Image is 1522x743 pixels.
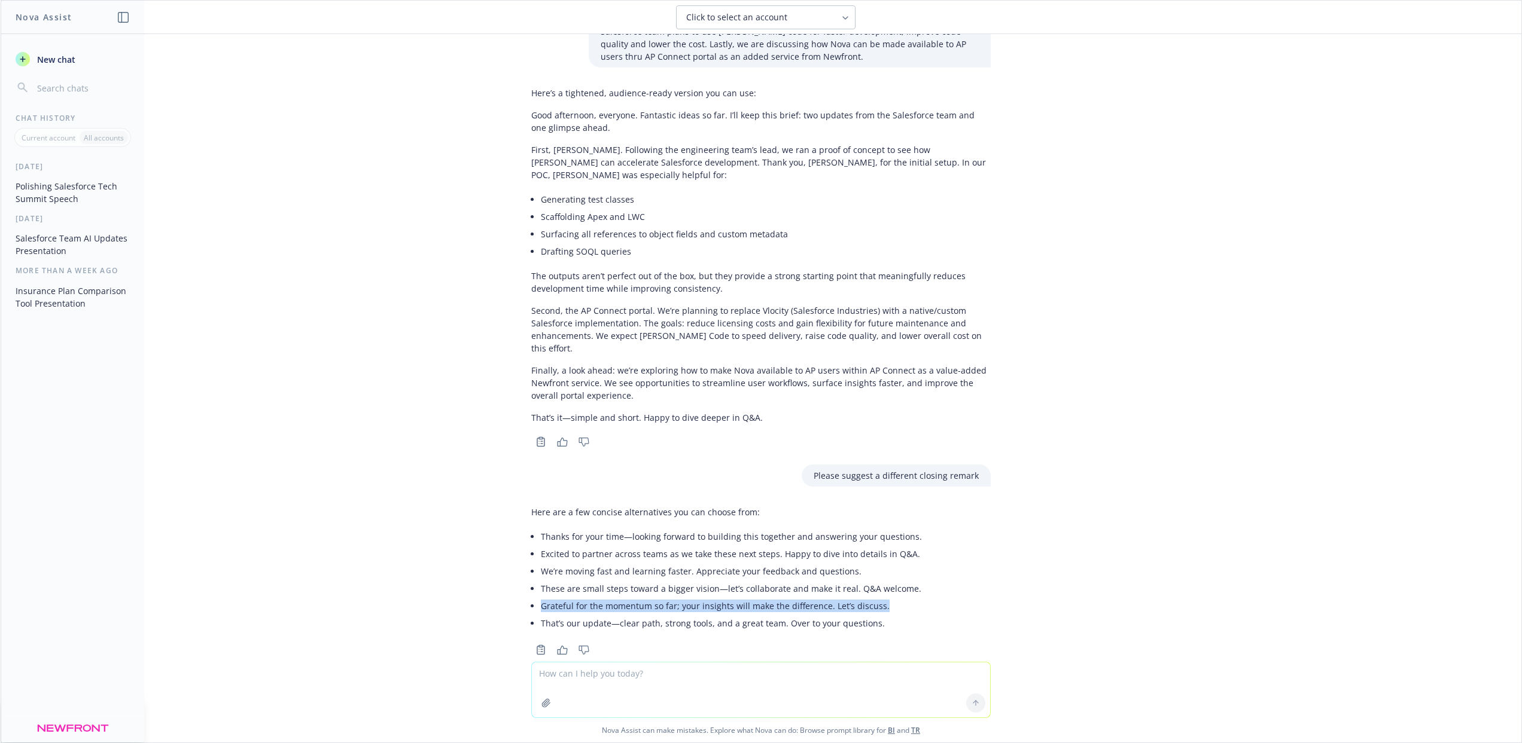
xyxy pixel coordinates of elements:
[531,506,922,518] p: Here are a few concise alternatives you can choose from:
[16,11,72,23] h1: Nova Assist
[541,243,991,260] li: Drafting SOQL queries
[686,11,787,23] span: Click to select an account
[541,528,922,545] li: Thanks for your time—looking forward to building this together and answering your questions.
[541,580,922,597] li: These are small steps toward a bigger vision—let’s collaborate and make it real. Q&A welcome.
[531,143,991,181] p: First, [PERSON_NAME]. Following the engineering team’s lead, we ran a proof of concept to see how...
[541,208,991,225] li: Scaffolding Apex and LWC
[535,644,546,655] svg: Copy to clipboard
[541,614,922,632] li: That’s our update—clear path, strong tools, and a great team. Over to your questions.
[22,133,75,143] p: Current account
[541,225,991,243] li: Surfacing all references to object fields and custom metadata
[11,176,135,209] button: Polishing Salesforce Tech Summit Speech
[911,725,920,735] a: TR
[676,5,856,29] button: Click to select an account
[541,191,991,208] li: Generating test classes
[541,562,922,580] li: We’re moving fast and learning faster. Appreciate your feedback and questions.
[541,597,922,614] li: Grateful for the momentum so far; your insights will make the difference. Let’s discuss.
[531,304,991,354] p: Second, the AP Connect portal. We’re planning to replace Vlocity (Salesforce Industries) with a n...
[11,281,135,313] button: Insurance Plan Comparison Tool Presentation
[5,718,1517,742] span: Nova Assist can make mistakes. Explore what Nova can do: Browse prompt library for and
[35,80,130,96] input: Search chats
[814,469,979,482] p: Please suggest a different closing remark
[11,228,135,261] button: Salesforce Team AI Updates Presentation
[1,213,144,224] div: [DATE]
[535,436,546,447] svg: Copy to clipboard
[531,411,991,424] p: That’s it—simple and short. Happy to dive deeper in Q&A.
[574,641,593,658] button: Thumbs down
[531,109,991,134] p: Good afternoon, everyone. Fantastic ideas so far. I’ll keep this brief: two updates from the Sale...
[531,364,991,402] p: Finally, a look ahead: we’re exploring how to make Nova available to AP users within AP Connect a...
[35,53,75,66] span: New chat
[531,270,991,295] p: The outputs aren’t perfect out of the box, but they provide a strong starting point that meaningf...
[11,48,135,70] button: New chat
[541,545,922,562] li: Excited to partner across teams as we take these next steps. Happy to dive into details in Q&A.
[531,87,991,99] p: Here’s a tightened, audience-ready version you can use:
[1,265,144,276] div: More than a week ago
[574,433,593,450] button: Thumbs down
[84,133,124,143] p: All accounts
[888,725,895,735] a: BI
[1,161,144,172] div: [DATE]
[1,113,144,123] div: Chat History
